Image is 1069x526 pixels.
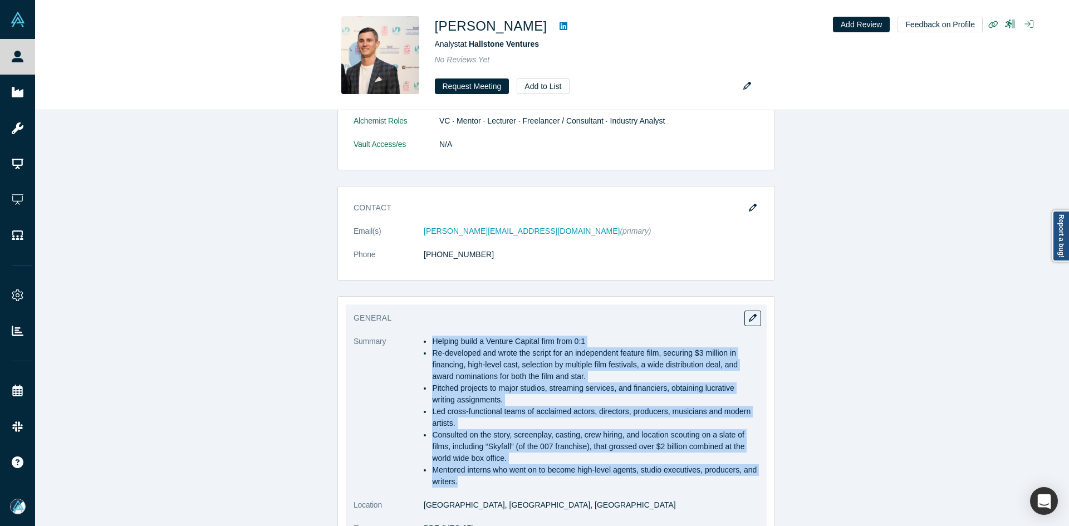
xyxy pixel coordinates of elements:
button: Request Meeting [435,78,509,94]
dt: Vault Access/es [354,139,439,162]
dd: VC · Mentor · Lecturer · Freelancer / Consultant · Industry Analyst [439,115,759,127]
dd: [GEOGRAPHIC_DATA], [GEOGRAPHIC_DATA], [GEOGRAPHIC_DATA] [424,499,759,511]
button: Add to List [517,78,569,94]
dd: N/A [439,139,759,150]
a: [PERSON_NAME][EMAIL_ADDRESS][DOMAIN_NAME] [424,227,620,235]
span: No Reviews Yet [435,55,490,64]
img: Derek Mether's Profile Image [341,16,419,94]
a: Report a bug! [1052,210,1069,262]
li: Mentored interns who went on to become high-level agents, studio executives, producers, and writers. [432,464,759,488]
dt: Summary [354,336,424,499]
li: Led cross-functional teams of acclaimed actors, directors, producers, musicians and modern artists. [432,406,759,429]
img: Alchemist Vault Logo [10,12,26,27]
button: Feedback on Profile [898,17,983,32]
dt: Location [354,499,424,523]
img: Mia Scott's Account [10,499,26,514]
a: Hallstone Ventures [469,40,539,48]
dt: Phone [354,249,424,272]
span: (primary) [620,227,651,235]
dt: Alchemist Roles [354,115,439,139]
h3: Contact [354,202,743,214]
li: Helping build a Venture Capital firm from 0:1 [432,336,759,347]
li: Consulted on the story, screenplay, casting, crew hiring, and location scouting on a slate of fil... [432,429,759,464]
span: Analyst at [435,40,540,48]
h1: [PERSON_NAME] [435,16,547,36]
button: Add Review [833,17,890,32]
dt: Email(s) [354,225,424,249]
li: Re-developed and wrote the script for an independent feature film, securing $3 million in financi... [432,347,759,382]
a: [PHONE_NUMBER] [424,250,494,259]
h3: General [354,312,743,324]
li: Pitched projects to major studios, streaming services, and financiers, obtaining lucrative writin... [432,382,759,406]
